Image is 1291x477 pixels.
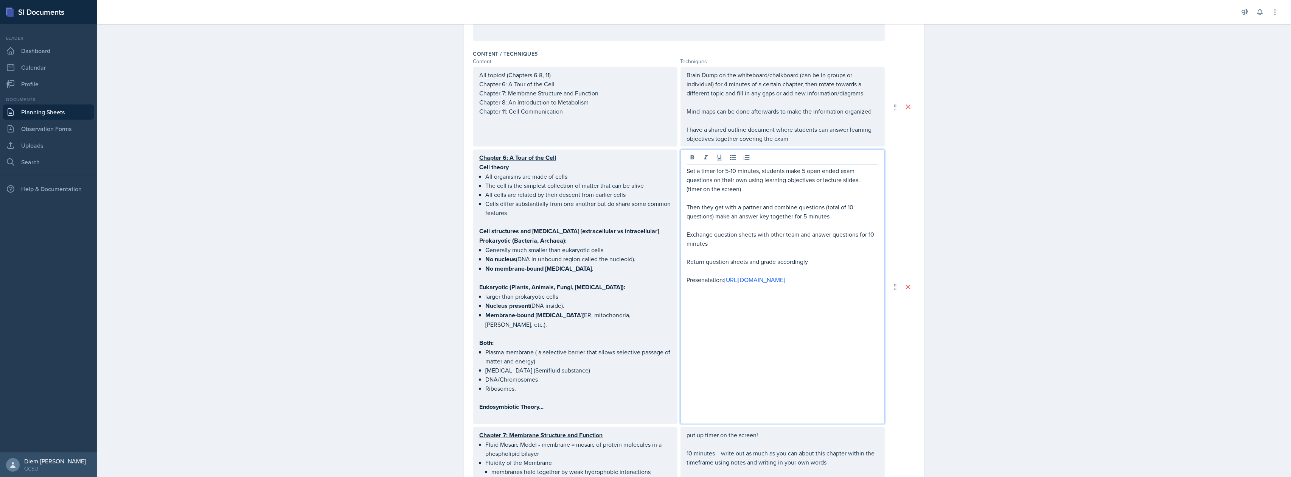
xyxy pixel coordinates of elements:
a: Uploads [3,138,94,153]
p: 10 minutes = write out as much as you can about this chapter within the timeframe using notes and... [687,449,878,467]
a: Calendar [3,60,94,75]
p: Then they get with a partner and combine questions (total of 10 questions) make an answer key tog... [687,203,878,221]
p: put up timer on the screen! [687,430,878,440]
div: Help & Documentation [3,181,94,196]
p: Chapter 11: Cell Communication [480,107,671,116]
a: Dashboard [3,43,94,58]
strong: Membrane-bound [MEDICAL_DATA] [486,311,583,320]
div: GCSU [24,465,86,472]
u: Chapter 7: Membrane Structure and Function [480,431,603,440]
p: (ER, mitochondria, [PERSON_NAME], etc.). [486,310,671,329]
strong: Both: [480,338,494,347]
strong: Eukaryotic (Plants, Animals, Fungi, [MEDICAL_DATA]): [480,283,626,291]
p: Presenatation: [687,275,878,284]
strong: No membrane-bound [MEDICAL_DATA] [486,264,592,273]
p: Brain Dump on the whiteboard/chalkboard (can be in groups or individual) for 4 minutes of a certa... [687,70,878,98]
p: Set a timer for 5-10 minutes, students make 5 open ended exam questions on their own using learni... [687,166,878,184]
p: larger than prokaryotic cells [486,292,671,301]
strong: Nucleus present [486,301,530,310]
p: The cell is the simplest collection of matter that can be alive [486,181,671,190]
div: Content [473,58,677,65]
p: All organisms are made of cells [486,172,671,181]
label: Content / Techniques [473,50,538,58]
a: [URL][DOMAIN_NAME] [725,276,785,284]
div: Leader [3,35,94,42]
div: Diem-[PERSON_NAME] [24,457,86,465]
p: Return question sheets and grade accordingly [687,257,878,266]
p: All topics! (Chapters 6-8, 11) [480,70,671,79]
p: I have a shared outline document where students can answer learning objectives together covering ... [687,125,878,143]
p: Ribosomes. [486,384,671,393]
u: Chapter 6: A Tour of the Cell [480,153,556,162]
a: Observation Forms [3,121,94,136]
div: Techniques [680,58,885,65]
strong: Endosymbiotic Theory... [480,402,544,411]
p: Generally much smaller than eukaryotic cells [486,245,671,254]
p: (DNA in unbound region called the nucleoid). [486,254,671,264]
p: DNA/Chromosomes [486,375,671,384]
div: Documents [3,96,94,103]
p: Fluid Mosaic Model - membrane = mosaic of protein molecules in a phospholipid bilayer [486,440,671,458]
a: Profile [3,76,94,92]
p: Mind maps can be done afterwards to make the information organized [687,107,878,116]
p: [MEDICAL_DATA] (Semifluid substance) [486,366,671,375]
p: . [486,264,671,273]
strong: Prokaryotic (Bacteria, Archaea): [480,236,567,245]
strong: No nucleus [486,255,516,263]
strong: Cell theory [480,163,509,171]
p: (DNA inside). [486,301,671,310]
p: Chapter 6: A Tour of the Cell [480,79,671,89]
p: Chapter 8: An Introduction to Metabolism [480,98,671,107]
p: Chapter 7: Membrane Structure and Function [480,89,671,98]
a: Planning Sheets [3,104,94,120]
p: Cells differ substantially from one another but do share some common features [486,199,671,217]
p: (timer on the screen) [687,184,878,193]
p: Plasma membrane ( a selective barrier that allows selective passage of matter and energy) [486,348,671,366]
strong: Cell structures and [MEDICAL_DATA] [extracellular vs intracellular] [480,227,659,235]
p: All cells are related by their descent from earlier cells [486,190,671,199]
p: Fluidity of the Membrane [486,458,671,467]
p: membranes held together by weak hydrophobic interactions [492,467,671,476]
a: Search [3,154,94,170]
p: Exchange question sheets with other team and answer questions for 10 minutes [687,230,878,248]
